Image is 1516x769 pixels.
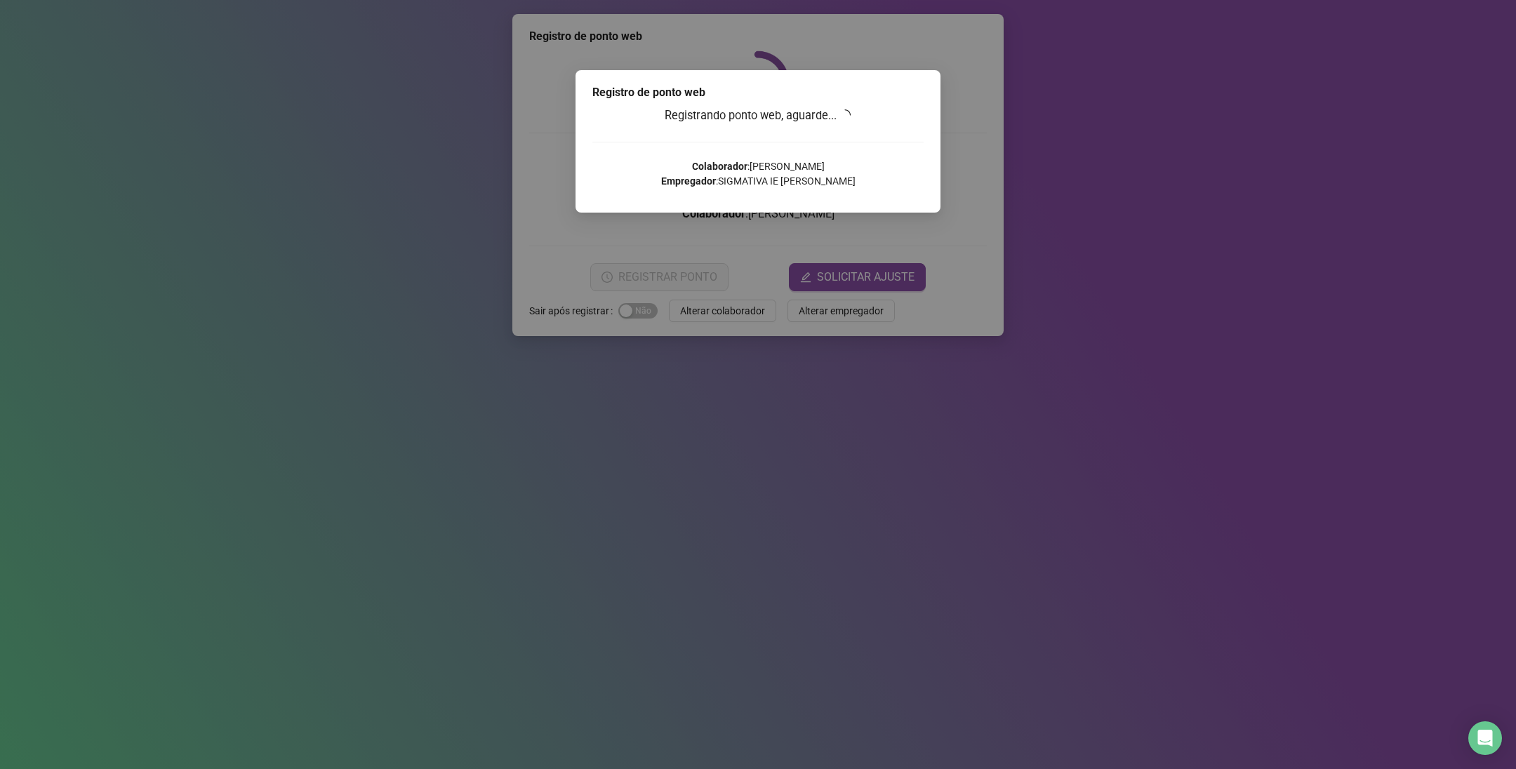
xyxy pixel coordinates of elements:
[1468,721,1502,755] div: Open Intercom Messenger
[592,84,924,101] div: Registro de ponto web
[592,107,924,125] h3: Registrando ponto web, aguarde...
[592,159,924,189] p: : [PERSON_NAME] : SIGMATIVA IE [PERSON_NAME]
[661,175,716,187] strong: Empregador
[692,161,747,172] strong: Colaborador
[839,109,851,121] span: loading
